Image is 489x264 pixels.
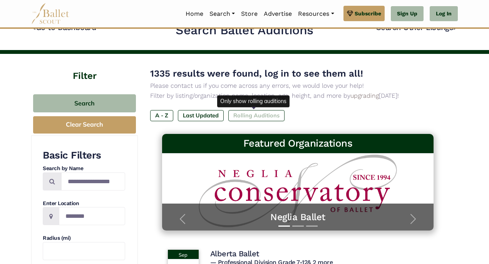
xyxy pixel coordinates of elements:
[391,6,424,22] a: Sign Up
[168,250,199,259] div: Sep
[238,6,261,22] a: Store
[430,6,458,22] a: Log In
[150,68,363,79] span: 1335 results were found, log in to see them all!
[59,207,125,225] input: Location
[168,137,428,150] h3: Featured Organizations
[292,222,304,231] button: Slide 2
[43,200,125,207] h4: Enter Location
[278,222,290,231] button: Slide 1
[183,6,206,22] a: Home
[261,6,295,22] a: Advertise
[43,234,125,242] h4: Radius (mi)
[178,110,224,121] label: Last Updated
[176,22,313,38] h2: Search Ballet Auditions
[31,54,138,83] h4: Filter
[43,165,125,172] h4: Search by Name
[33,116,136,134] button: Clear Search
[295,6,337,22] a: Resources
[33,94,136,112] button: Search
[150,81,445,91] p: Please contact us if you come across any errors, we would love your help!
[61,172,125,190] input: Search by names...
[343,6,385,21] a: Subscribe
[150,110,173,121] label: A - Z
[210,249,259,259] h4: Alberta Ballet
[217,95,290,107] div: Only show rolling auditions
[347,9,353,18] img: gem.svg
[355,9,381,18] span: Subscribe
[170,211,426,223] a: Neglia Ballet
[206,6,238,22] a: Search
[350,92,379,99] a: upgrading
[228,110,285,121] label: Rolling Auditions
[43,149,125,162] h3: Basic Filters
[150,91,445,101] p: Filter by listing/organization name, location, age, height, and more by [DATE]!
[306,222,318,231] button: Slide 3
